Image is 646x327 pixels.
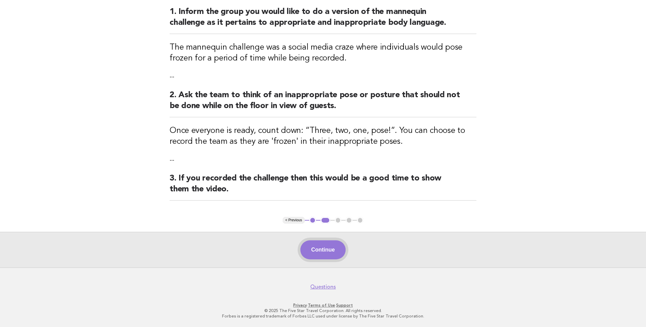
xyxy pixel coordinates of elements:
[309,217,316,224] button: 1
[170,173,476,201] h2: 3. If you recorded the challenge then this would be a good time to show them the video.
[170,155,476,165] p: --
[170,90,476,117] h2: 2. Ask the team to think of an inappropriate pose or posture that should not be done while on the...
[115,313,532,319] p: Forbes is a registered trademark of Forbes LLC used under license by The Five Star Travel Corpora...
[170,6,476,34] h2: 1. Inform the group you would like to do a version of the mannequin challenge as it pertains to a...
[115,308,532,313] p: © 2025 The Five Star Travel Corporation. All rights reserved.
[115,303,532,308] p: · ·
[283,217,305,224] button: < Previous
[336,303,353,308] a: Support
[310,283,336,290] a: Questions
[300,240,346,259] button: Continue
[293,303,307,308] a: Privacy
[170,42,476,64] h3: The mannequin challenge was a social media craze where individuals would pose frozen for a period...
[308,303,335,308] a: Terms of Use
[170,125,476,147] h3: Once everyone is ready, count down: “Three, two, one, pose!”. You can choose to record the team a...
[170,72,476,82] p: --
[320,217,330,224] button: 2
